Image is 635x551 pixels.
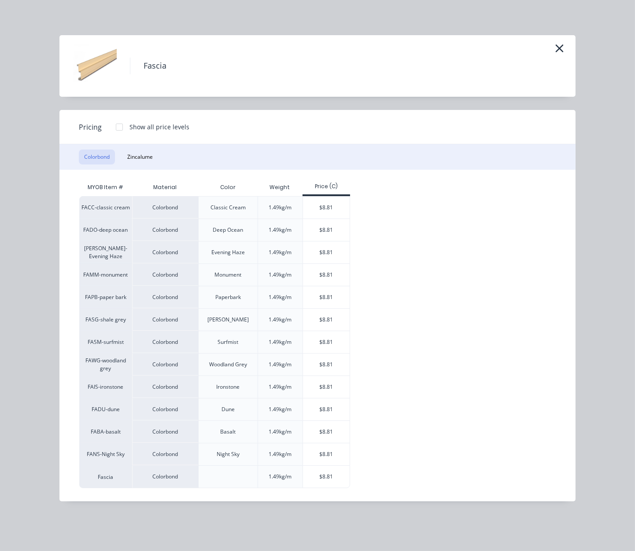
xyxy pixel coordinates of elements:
div: Basalt [220,428,236,436]
div: Colorbond [132,353,198,376]
div: Colorbond [132,196,198,219]
div: Price (C) [303,182,351,190]
div: 1.49kg/m [269,271,292,279]
div: $8.81 [303,466,350,488]
div: FAMM-monument [79,263,132,286]
div: $8.81 [303,421,350,443]
div: Deep Ocean [213,226,243,234]
div: FACC-classic cream [79,196,132,219]
div: Colorbond [132,465,198,488]
div: $8.81 [303,331,350,353]
div: Surfmist [218,338,238,346]
div: Colorbond [132,219,198,241]
div: $8.81 [303,309,350,331]
div: Colorbond [132,398,198,420]
div: Color [213,176,243,198]
div: 1.49kg/m [269,226,292,234]
h4: Fascia [130,58,180,74]
div: Classic Cream [210,204,246,212]
div: FASM-surfmist [79,331,132,353]
div: $8.81 [303,376,350,398]
img: Fascia [73,44,117,88]
div: 1.49kg/m [269,204,292,212]
span: Pricing [79,122,102,132]
div: FASG-shale grey [79,308,132,331]
div: $8.81 [303,241,350,263]
div: $8.81 [303,398,350,420]
div: Ironstone [216,383,240,391]
div: 1.49kg/m [269,316,292,324]
div: Monument [214,271,241,279]
div: $8.81 [303,354,350,376]
div: Dune [222,405,235,413]
div: [PERSON_NAME] [207,316,249,324]
button: Zincalume [122,150,158,164]
div: Colorbond [132,331,198,353]
div: 1.49kg/m [269,248,292,256]
div: FAIS-ironstone [79,376,132,398]
div: $8.81 [303,197,350,219]
div: Woodland Grey [209,361,247,369]
div: Colorbond [132,263,198,286]
div: 1.49kg/m [269,473,292,481]
div: FABA-basalt [79,420,132,443]
div: Colorbond [132,286,198,308]
div: Fascia [79,465,132,488]
div: 1.49kg/m [269,450,292,458]
div: $8.81 [303,264,350,286]
div: FANS-Night Sky [79,443,132,465]
div: 1.49kg/m [269,405,292,413]
div: 1.49kg/m [269,428,292,436]
div: Show all price levels [129,122,189,131]
button: Colorbond [79,150,115,164]
div: Colorbond [132,420,198,443]
div: Colorbond [132,241,198,263]
div: Material [132,179,198,196]
div: MYOB Item # [79,179,132,196]
div: Night Sky [217,450,240,458]
div: 1.49kg/m [269,383,292,391]
div: [PERSON_NAME]-Evening Haze [79,241,132,263]
div: FAPB-paper bark [79,286,132,308]
div: Paperbark [215,293,241,301]
div: Evening Haze [211,248,245,256]
div: Colorbond [132,443,198,465]
div: 1.49kg/m [269,338,292,346]
div: $8.81 [303,286,350,308]
div: 1.49kg/m [269,361,292,369]
div: 1.49kg/m [269,293,292,301]
div: FAWG-woodland grey [79,353,132,376]
div: $8.81 [303,443,350,465]
div: $8.81 [303,219,350,241]
div: FADO-deep ocean [79,219,132,241]
div: Colorbond [132,376,198,398]
div: Weight [263,176,297,198]
div: FADU-dune [79,398,132,420]
div: Colorbond [132,308,198,331]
